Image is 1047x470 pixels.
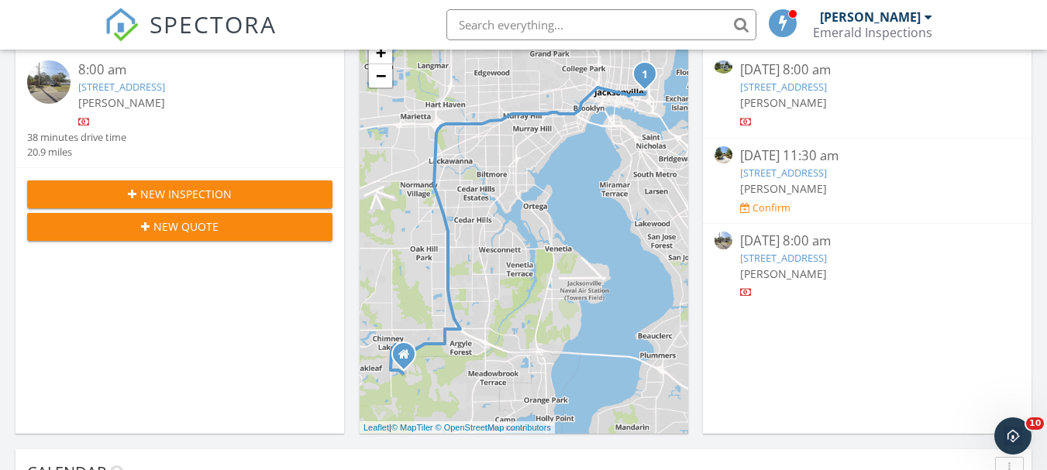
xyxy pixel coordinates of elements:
[369,64,392,87] a: Zoom out
[27,130,126,145] div: 38 minutes drive time
[820,9,921,25] div: [PERSON_NAME]
[78,80,165,94] a: [STREET_ADDRESS]
[813,25,932,40] div: Emerald Inspections
[715,232,732,249] img: streetview
[740,181,827,196] span: [PERSON_NAME]
[78,60,308,80] div: 8:00 am
[740,266,827,281] span: [PERSON_NAME]
[78,95,165,110] span: [PERSON_NAME]
[27,60,71,104] img: streetview
[105,21,277,53] a: SPECTORA
[645,74,654,83] div: 848 Franklin St, Jacksonville, FL 32206
[391,423,433,432] a: © MapTiler
[150,8,277,40] span: SPECTORA
[446,9,756,40] input: Search everything...
[105,8,139,42] img: The Best Home Inspection Software - Spectora
[740,80,827,94] a: [STREET_ADDRESS]
[740,146,994,166] div: [DATE] 11:30 am
[436,423,551,432] a: © OpenStreetMap contributors
[740,232,994,251] div: [DATE] 8:00 am
[715,146,732,164] img: streetview
[740,251,827,265] a: [STREET_ADDRESS]
[740,166,827,180] a: [STREET_ADDRESS]
[27,145,126,160] div: 20.9 miles
[369,41,392,64] a: Zoom in
[715,60,1020,129] a: [DATE] 8:00 am [STREET_ADDRESS] [PERSON_NAME]
[404,354,413,363] div: 2904 Brittany Bluff Dr, Orange Park FL 32073
[753,201,790,214] div: Confirm
[153,218,219,235] span: New Quote
[27,180,332,208] button: New Inspection
[715,146,1020,215] a: [DATE] 11:30 am [STREET_ADDRESS] [PERSON_NAME] Confirm
[642,70,648,81] i: 1
[360,421,555,434] div: |
[740,95,827,110] span: [PERSON_NAME]
[27,60,332,160] a: 8:00 am [STREET_ADDRESS] [PERSON_NAME] 38 minutes drive time 20.9 miles
[363,423,389,432] a: Leaflet
[27,213,332,241] button: New Quote
[715,232,1020,300] a: [DATE] 8:00 am [STREET_ADDRESS] [PERSON_NAME]
[994,417,1032,455] iframe: Intercom live chat
[140,186,232,202] span: New Inspection
[740,60,994,80] div: [DATE] 8:00 am
[715,60,732,74] img: 9577792%2Fcover_photos%2FtqQXDLgM8h5y9hY3ea4P%2Fsmall.jpg
[740,201,790,215] a: Confirm
[1026,417,1044,430] span: 10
